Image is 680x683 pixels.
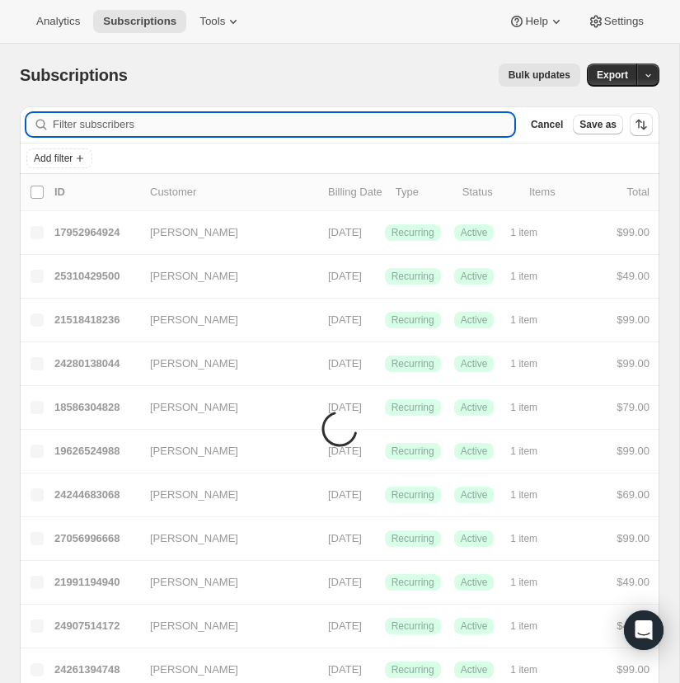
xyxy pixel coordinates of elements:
button: Analytics [26,10,90,33]
span: Subscriptions [20,66,128,84]
span: Help [525,15,547,28]
button: Save as [573,115,623,134]
button: Help [499,10,574,33]
span: Analytics [36,15,80,28]
span: Export [597,68,628,82]
span: Bulk updates [509,68,570,82]
button: Settings [578,10,654,33]
button: Export [587,64,638,87]
span: Subscriptions [103,15,176,28]
button: Subscriptions [93,10,186,33]
button: Cancel [524,115,570,134]
button: Bulk updates [499,64,580,87]
span: Save as [579,118,617,131]
span: Settings [604,15,644,28]
span: Tools [199,15,225,28]
button: Sort the results [630,113,653,136]
button: Add filter [26,148,92,168]
input: Filter subscribers [53,113,514,136]
button: Tools [190,10,251,33]
span: Cancel [531,118,563,131]
span: Add filter [34,152,73,165]
div: Open Intercom Messenger [624,610,664,650]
